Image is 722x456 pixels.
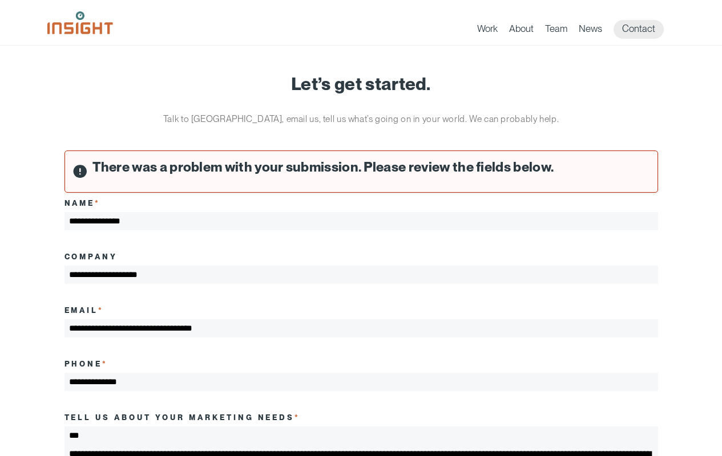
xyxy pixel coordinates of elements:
[477,23,498,39] a: Work
[64,359,108,368] label: Phone
[477,20,675,39] nav: primary navigation menu
[147,111,575,128] p: Talk to [GEOGRAPHIC_DATA], email us, tell us what’s going on in your world. We can probably help.
[64,413,301,422] label: Tell us about your marketing needs
[509,23,534,39] a: About
[579,23,602,39] a: News
[92,160,648,175] h2: There was a problem with your submission. Please review the fields below.
[47,11,113,34] img: Insight Marketing Design
[64,252,118,261] label: Company
[614,20,664,39] a: Contact
[64,306,104,315] label: Email
[545,23,567,39] a: Team
[64,74,658,93] h1: Let’s get started.
[64,198,101,207] label: Name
